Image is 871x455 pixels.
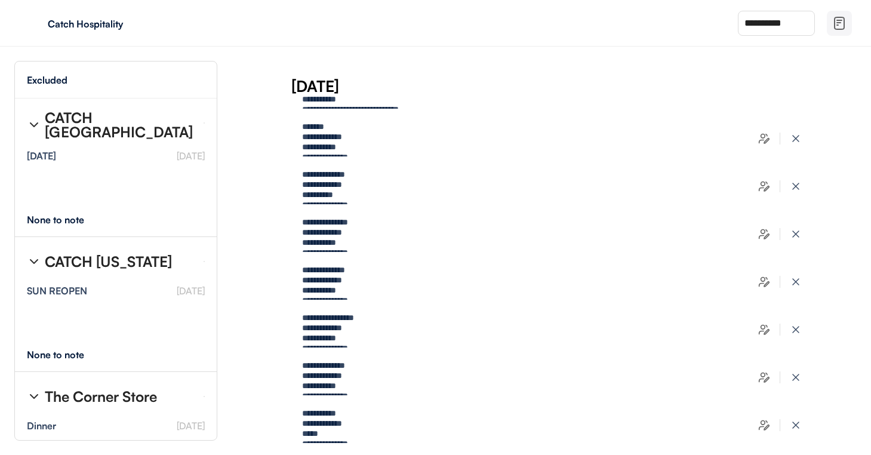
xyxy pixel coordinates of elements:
img: yH5BAEAAAAALAAAAAABAAEAAAIBRAA7 [24,14,43,33]
div: Catch Hospitality [48,19,198,29]
img: users-edit.svg [758,180,770,192]
img: users-edit.svg [758,371,770,383]
img: users-edit.svg [758,276,770,288]
img: file-02.svg [832,16,847,30]
img: chevron-right%20%281%29.svg [27,118,41,132]
img: x-close%20%283%29.svg [790,419,802,431]
div: Excluded [27,75,67,85]
img: x-close%20%283%29.svg [790,324,802,336]
font: [DATE] [177,420,205,432]
img: users-edit.svg [758,419,770,431]
img: x-close%20%283%29.svg [790,276,802,288]
div: [DATE] [291,75,871,97]
img: x-close%20%283%29.svg [790,133,802,145]
div: CATCH [GEOGRAPHIC_DATA] [45,110,194,139]
img: x-close%20%283%29.svg [790,180,802,192]
font: [DATE] [177,285,205,297]
font: [DATE] [177,150,205,162]
div: Dinner [27,421,56,431]
div: None to note [27,215,106,225]
div: CATCH [US_STATE] [45,254,172,269]
img: users-edit.svg [758,133,770,145]
img: users-edit.svg [758,324,770,336]
div: SUN REOPEN [27,286,87,296]
div: The Corner Store [45,389,157,404]
img: users-edit.svg [758,228,770,240]
img: chevron-right%20%281%29.svg [27,254,41,269]
div: None to note [27,350,106,359]
img: x-close%20%283%29.svg [790,371,802,383]
img: x-close%20%283%29.svg [790,228,802,240]
div: [DATE] [27,151,56,161]
img: chevron-right%20%281%29.svg [27,389,41,404]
